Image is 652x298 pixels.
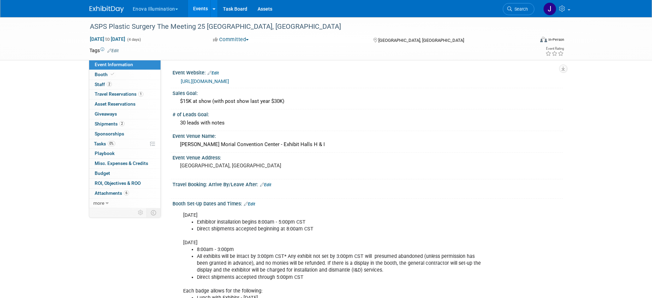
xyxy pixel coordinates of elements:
[95,111,117,117] span: Giveaways
[173,109,563,118] div: # of Leads Goal:
[95,91,143,97] span: Travel Reservations
[95,180,141,186] span: ROI, Objectives & ROO
[89,149,161,158] a: Playbook
[180,163,328,169] pre: [GEOGRAPHIC_DATA], [GEOGRAPHIC_DATA]
[494,36,565,46] div: Event Format
[135,208,147,217] td: Personalize Event Tab Strip
[512,7,528,12] span: Search
[107,48,119,53] a: Edit
[173,68,563,76] div: Event Website:
[178,118,558,128] div: 30 leads with notes
[89,99,161,109] a: Asset Reservations
[178,96,558,107] div: $15K at show (with post show last year $30K)
[89,139,161,149] a: Tasks0%
[503,3,534,15] a: Search
[127,37,141,42] span: (4 days)
[89,90,161,99] a: Travel Reservations1
[89,70,161,80] a: Booth
[173,153,563,161] div: Event Venue Address:
[545,47,564,50] div: Event Rating
[197,226,483,233] li: Direct shipments accepted beginning at 8:00am CST
[138,92,143,97] span: 1
[95,72,116,77] span: Booth
[95,82,112,87] span: Staff
[540,37,547,42] img: Format-Inperson.png
[89,129,161,139] a: Sponsorships
[95,170,110,176] span: Budget
[111,72,114,76] i: Booth reservation complete
[107,82,112,87] span: 2
[378,38,464,43] span: [GEOGRAPHIC_DATA], [GEOGRAPHIC_DATA]
[95,121,125,127] span: Shipments
[173,179,563,188] div: Travel Booking: Arrive By/Leave After:
[124,190,129,195] span: 6
[197,219,483,226] li: Exhibitor installation begins 8:00am - 5:00pm CST
[89,60,161,70] a: Event Information
[95,131,124,136] span: Sponsorships
[93,200,104,206] span: more
[173,88,563,97] div: Sales Goal:
[89,119,161,129] a: Shipments2
[95,151,115,156] span: Playbook
[211,36,251,43] button: Committed
[89,189,161,198] a: Attachments6
[173,199,563,207] div: Booth Set-Up Dates and Times:
[197,246,483,253] li: 8:00am - 3:00pm
[548,37,564,42] div: In-Person
[89,109,161,119] a: Giveaways
[89,169,161,178] a: Budget
[94,141,115,146] span: Tasks
[95,62,133,67] span: Event Information
[197,253,483,274] li: All exhibits will be intact by 3:00pm CST* Any exhibit not set by 3:00pm CST will presumed abando...
[89,179,161,188] a: ROI, Objectives & ROO
[181,79,229,84] a: [URL][DOMAIN_NAME]
[104,36,111,42] span: to
[95,160,148,166] span: Misc. Expenses & Credits
[197,274,483,281] li: Direct shipments accepted through 5:00pm CST
[89,80,161,90] a: Staff2
[146,208,161,217] td: Toggle Event Tabs
[90,6,124,13] img: ExhibitDay
[244,202,255,206] a: Edit
[95,101,135,107] span: Asset Reservations
[90,36,126,42] span: [DATE] [DATE]
[543,2,556,15] img: Jordyn Kaufer
[87,21,524,33] div: ASPS Plastic Surgery The Meeting 25 [GEOGRAPHIC_DATA], [GEOGRAPHIC_DATA]
[173,131,563,140] div: Event Venue Name:
[89,199,161,208] a: more
[178,139,558,150] div: [PERSON_NAME] Morial Convention Center - Exhibit Halls H & I
[260,182,271,187] a: Edit
[90,47,119,54] td: Tags
[108,141,115,146] span: 0%
[95,190,129,196] span: Attachments
[89,159,161,168] a: Misc. Expenses & Credits
[119,121,125,126] span: 2
[208,71,219,75] a: Edit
